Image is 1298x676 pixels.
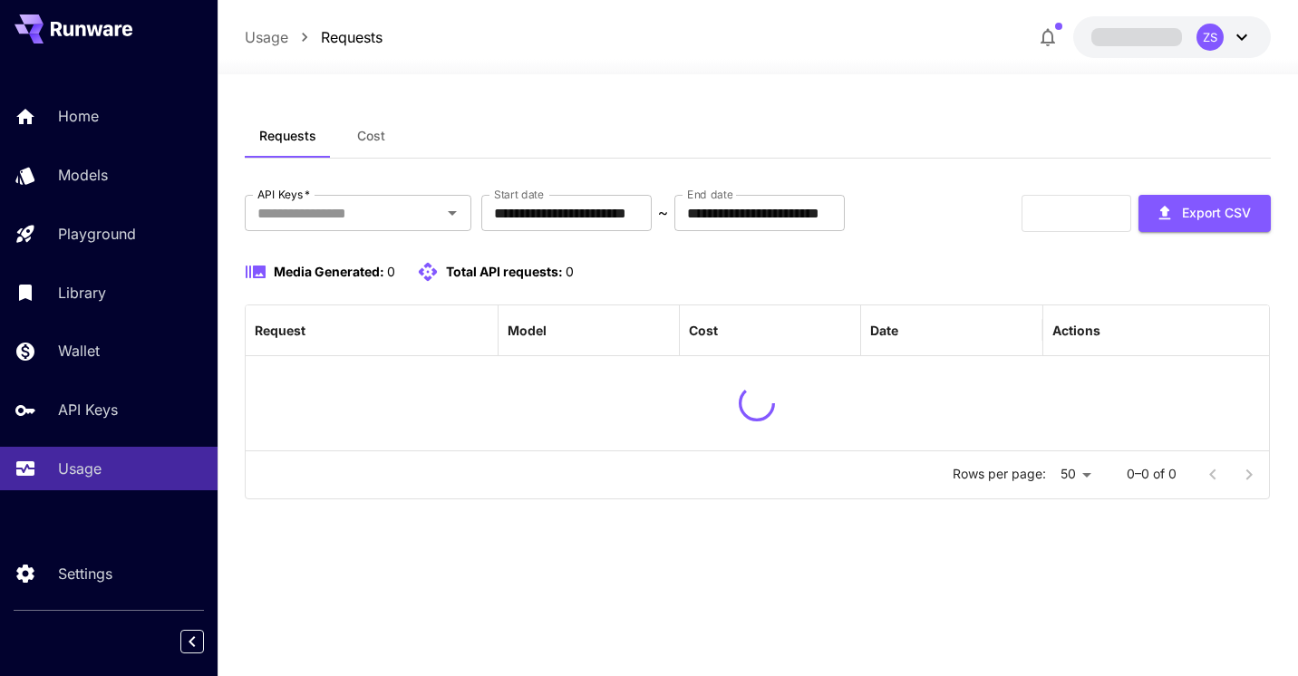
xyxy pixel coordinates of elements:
p: Rows per page: [953,465,1046,483]
p: Models [58,164,108,186]
div: Request [255,323,305,338]
span: Requests [259,128,316,144]
p: Library [58,282,106,304]
div: ZS [1196,24,1224,51]
nav: breadcrumb [245,26,383,48]
span: Cost [357,128,385,144]
label: Start date [494,187,544,202]
a: Requests [321,26,383,48]
div: Model [508,323,547,338]
p: API Keys [58,399,118,420]
p: ~ [658,202,668,224]
button: ZS [1073,16,1271,58]
span: 0 [566,264,574,279]
a: Usage [245,26,288,48]
span: Total API requests: [446,264,563,279]
span: Media Generated: [274,264,384,279]
label: End date [687,187,732,202]
p: Home [58,105,99,127]
label: API Keys [257,187,310,202]
div: Cost [689,323,718,338]
div: Date [870,323,898,338]
p: 0–0 of 0 [1127,465,1177,483]
p: Settings [58,563,112,584]
div: 50 [1053,461,1098,488]
p: Wallet [58,340,100,362]
button: Collapse sidebar [180,630,204,653]
p: Usage [58,458,102,479]
div: Actions [1052,323,1100,338]
button: Open [440,200,465,226]
div: Collapse sidebar [194,625,218,658]
span: 0 [387,264,395,279]
button: Export CSV [1138,195,1271,232]
p: Playground [58,223,136,245]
